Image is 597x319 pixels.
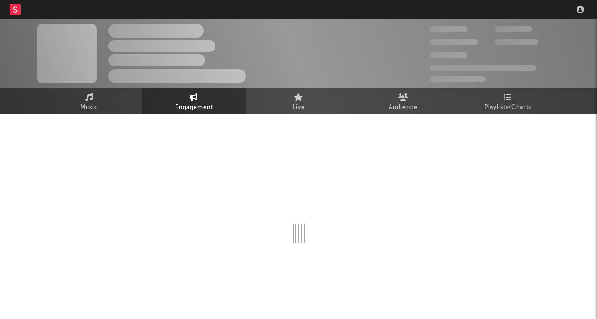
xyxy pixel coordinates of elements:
[80,102,98,113] span: Music
[430,65,536,71] span: 50,000,000 Monthly Listeners
[37,88,142,114] a: Music
[351,88,456,114] a: Audience
[495,26,532,32] span: 100,000
[246,88,351,114] a: Live
[456,88,560,114] a: Playlists/Charts
[430,26,468,32] span: 300,000
[430,52,467,58] span: 100,000
[430,76,486,82] span: Jump Score: 85.0
[389,102,418,113] span: Audience
[495,39,538,45] span: 1,000,000
[293,102,305,113] span: Live
[484,102,531,113] span: Playlists/Charts
[142,88,246,114] a: Engagement
[175,102,213,113] span: Engagement
[430,39,478,45] span: 50,000,000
